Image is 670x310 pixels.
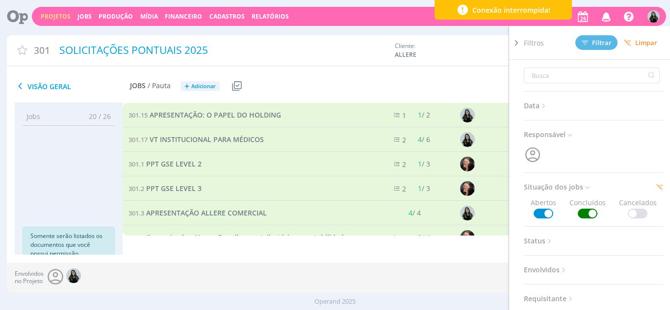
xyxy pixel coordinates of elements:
[418,110,430,119] span: / 2
[129,134,264,145] a: 301.17VT INSTITUCIONAL PARA MÉDICOS
[137,13,161,21] button: Mídia
[209,12,245,21] span: Cadastros
[206,13,248,21] button: Cadastros
[129,209,144,217] span: 301.3
[418,135,422,144] span: 4
[34,43,50,57] span: 301
[129,208,267,218] a: 301.3APRESENTAÇÃO ALLERE COMERCIAL
[647,10,660,23] img: V
[418,159,430,168] span: / 3
[75,13,95,21] button: Jobs
[146,208,267,217] span: APRESENTAÇÃO ALLERE COMERCIAL
[129,110,281,120] a: 301.15APRESENTAÇÃO: O PAPEL DO HOLDING
[129,160,144,168] span: 301.1
[129,184,144,193] span: 301.2
[395,50,468,59] span: ALLERE
[418,233,430,242] span: / 4
[460,108,474,122] img: V
[524,181,592,193] span: Situação dos jobs
[146,184,202,193] span: PPT GSE LEVEL 3
[409,208,412,217] span: 4
[130,82,146,90] span: Jobs
[26,111,40,121] span: Jobs
[531,197,556,218] span: Abertos
[148,82,171,90] span: / Pauta
[129,135,148,144] span: 301.17
[180,81,220,92] button: +Adicionar
[162,13,205,21] button: Financeiro
[460,132,474,147] img: V
[15,80,130,92] span: Visão Geral
[418,184,430,193] span: / 3
[129,111,148,119] span: 301.15
[524,68,660,83] input: Busca
[402,184,406,193] span: 2
[409,208,421,217] span: / 4
[418,159,422,168] span: 1
[146,233,348,242] span: Comunicado - Novos E-mails para tributário e contabilidade
[418,184,422,193] span: 1
[150,110,281,119] span: APRESENTAÇÃO: O PAPEL DO HOLDING
[418,135,430,144] span: / 6
[99,12,133,21] a: Produção
[129,233,144,242] span: 301.4
[30,232,107,258] p: Somente serão listados os documentos que você possui permissão
[150,135,264,144] span: VT INSTITUCIONAL PARA MÉDICOS
[418,110,422,119] span: 1
[460,230,474,245] img: H
[129,159,202,169] a: 301.1PPT GSE LEVEL 2
[647,8,660,25] button: V
[402,111,406,120] span: 1
[191,83,216,90] span: Adicionar
[252,12,289,21] a: Relatórios
[619,197,657,218] span: Cancelados
[77,12,92,21] a: Jobs
[418,233,422,242] span: 2
[66,268,81,283] img: V
[460,206,474,220] img: V
[129,183,202,194] a: 301.2PPT GSE LEVEL 3
[96,13,136,21] button: Produção
[524,99,548,112] span: Data
[569,197,606,218] span: Concluídos
[395,42,549,59] div: Cliente:
[129,232,348,243] a: 301.4Comunicado - Novos E-mails para tributário e contabilidade
[249,13,292,21] button: Relatórios
[524,235,554,247] span: Status
[472,5,550,15] span: Conexão interrompida!
[402,135,406,144] span: 2
[460,157,474,171] img: H
[146,159,202,168] span: PPT GSE LEVEL 2
[524,128,574,141] span: Responsável
[38,13,74,21] button: Projetos
[460,181,474,196] img: H
[184,81,189,92] span: +
[402,233,406,242] span: 2
[81,111,111,121] span: 20 / 26
[41,12,71,21] a: Projetos
[402,160,406,169] span: 2
[15,270,44,285] span: Envolvidos no Projeto
[56,39,389,62] div: SOLICITAÇÕES PONTUAIS 2025
[140,12,158,21] a: Mídia
[165,12,202,21] a: Financeiro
